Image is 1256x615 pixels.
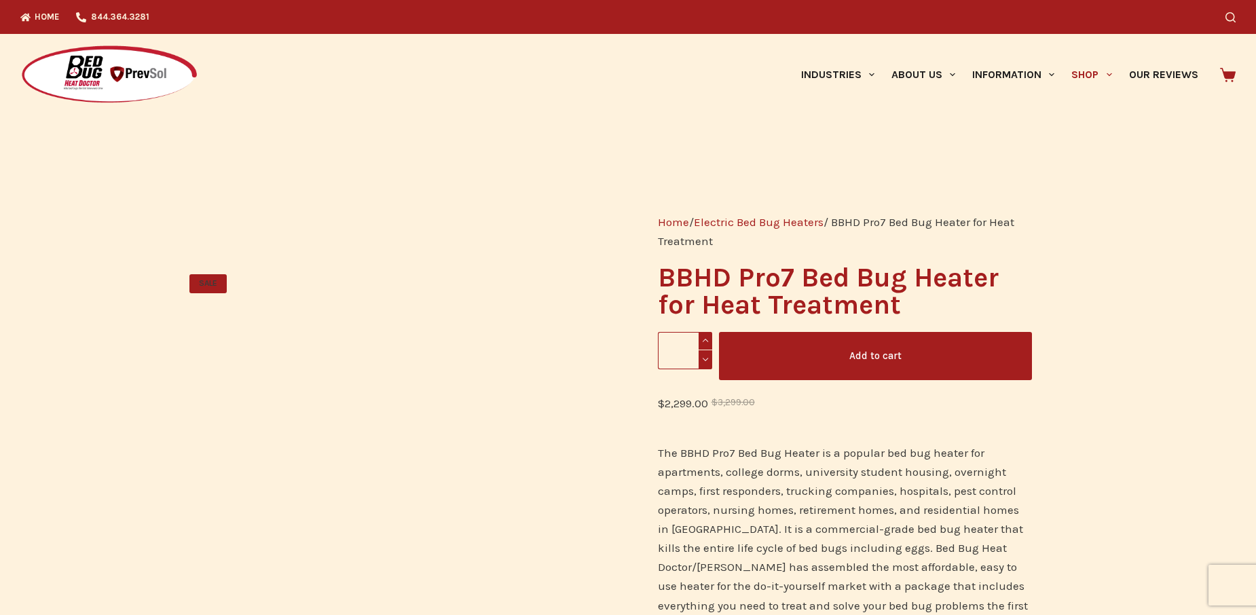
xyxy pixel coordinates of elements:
a: Home [658,215,689,229]
input: Product quantity [658,332,713,369]
span: $ [658,396,665,410]
a: Our Reviews [1120,34,1206,115]
a: Information [964,34,1063,115]
img: Prevsol/Bed Bug Heat Doctor [20,45,198,105]
a: Electric Bed Bug Heaters [694,215,824,229]
nav: Primary [792,34,1206,115]
nav: Breadcrumb [658,212,1032,250]
bdi: 3,299.00 [712,397,755,407]
a: About Us [883,34,963,115]
span: SALE [189,274,227,293]
button: Add to cart [719,332,1032,380]
a: Shop [1063,34,1120,115]
span: $ [712,397,718,407]
h1: BBHD Pro7 Bed Bug Heater for Heat Treatment [658,264,1032,318]
button: Search [1225,12,1236,22]
bdi: 2,299.00 [658,396,708,410]
a: Industries [792,34,883,115]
